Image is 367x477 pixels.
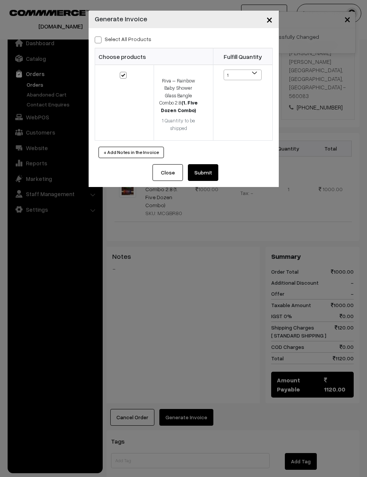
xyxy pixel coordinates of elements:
div: 1 Quantity to be shipped [159,117,198,132]
span: × [266,12,273,26]
span: 1 [224,70,261,81]
button: Close [153,164,183,181]
span: 1 [224,70,262,80]
h4: Generate Invoice [95,14,147,24]
strong: (1. Five Dozen Combo) [161,100,198,113]
button: Close [260,8,279,31]
th: Fulfill Quantity [213,48,272,65]
label: Select all Products [95,35,151,43]
th: Choose products [95,48,213,65]
button: Submit [188,164,218,181]
div: Riva – Rainbow Baby Shower Glass Bangle Combo 2.8 [159,77,198,114]
button: + Add Notes in the Invoice [99,147,164,158]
